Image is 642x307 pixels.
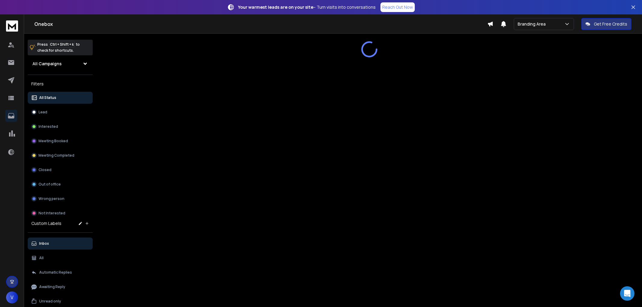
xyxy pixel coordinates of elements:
p: Press to check for shortcuts. [37,41,80,54]
button: Closed [28,164,93,176]
button: V [6,291,18,303]
p: Out of office [39,182,61,187]
p: – Turn visits into conversations [238,4,376,10]
p: All [39,256,44,260]
p: Meeting Booked [39,139,68,143]
p: Branding Area [518,21,548,27]
button: Out of office [28,178,93,190]
p: Meeting Completed [39,153,74,158]
p: Not Interested [39,211,65,216]
h3: Filters [28,80,93,88]
button: Inbox [28,238,93,250]
button: All Status [28,92,93,104]
a: Reach Out Now [380,2,415,12]
button: Meeting Booked [28,135,93,147]
span: Ctrl + Shift + k [49,41,75,48]
button: Interested [28,121,93,133]
button: All [28,252,93,264]
button: Not Interested [28,207,93,219]
button: Lead [28,106,93,118]
img: logo [6,20,18,32]
button: Meeting Completed [28,149,93,161]
p: Awaiting Reply [39,284,65,289]
button: Awaiting Reply [28,281,93,293]
h3: Custom Labels [31,220,61,226]
p: Reach Out Now [382,4,413,10]
button: Automatic Replies [28,266,93,278]
p: Wrong person [39,196,64,201]
p: Automatic Replies [39,270,72,275]
strong: Your warmest leads are on your site [238,4,313,10]
p: All Status [39,95,56,100]
h1: Onebox [34,20,487,28]
p: Unread only [39,299,61,304]
button: Wrong person [28,193,93,205]
p: Lead [39,110,47,115]
p: Closed [39,167,51,172]
h1: All Campaigns [33,61,62,67]
div: Open Intercom Messenger [620,286,634,301]
p: Inbox [39,241,49,246]
button: Get Free Credits [581,18,631,30]
p: Interested [39,124,58,129]
p: Get Free Credits [594,21,627,27]
button: All Campaigns [28,58,93,70]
